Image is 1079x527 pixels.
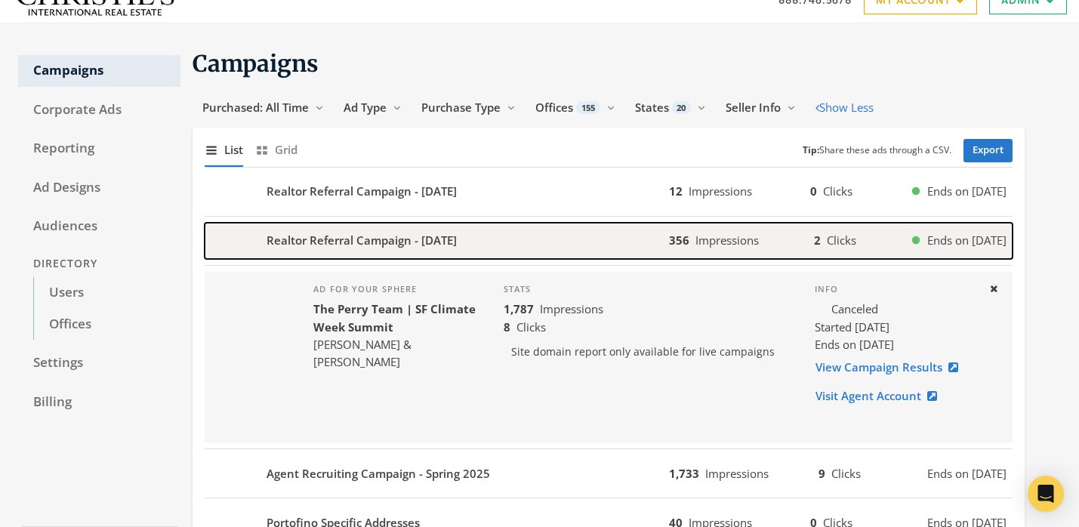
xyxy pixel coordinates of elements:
a: Reporting [18,133,180,165]
a: Settings [18,347,180,379]
span: Clicks [823,183,852,199]
span: Ends on [DATE] [815,337,894,352]
span: List [224,141,243,159]
button: States20 [625,94,717,122]
a: Ad Designs [18,172,180,204]
h4: Info [815,284,976,294]
b: Agent Recruiting Campaign - Spring 2025 [267,465,490,482]
span: Purchased: All Time [202,100,309,115]
button: Offices155 [526,94,625,122]
span: Impressions [705,466,769,481]
span: Seller Info [726,100,781,115]
b: 12 [669,183,683,199]
span: Purchase Type [421,100,501,115]
span: Ad Type [344,100,387,115]
button: Agent Recruiting Campaign - Spring 20251,733Impressions9ClicksEnds on [DATE] [205,455,1013,492]
span: Impressions [695,233,759,248]
span: 155 [576,101,600,114]
button: Purchase Type [412,94,526,122]
a: Users [33,277,180,309]
button: Ad Type [334,94,412,122]
b: 2 [814,233,821,248]
a: Export [963,139,1013,162]
span: Clicks [516,319,546,334]
button: List [205,134,243,166]
h4: Ad for your sphere [313,284,479,294]
div: Open Intercom Messenger [1028,476,1064,512]
div: Started [DATE] [815,319,976,336]
b: Realtor Referral Campaign - [DATE] [267,232,457,249]
div: Directory [18,250,180,278]
b: 9 [818,466,825,481]
span: Ends on [DATE] [927,465,1007,482]
a: Billing [18,387,180,418]
a: Visit Agent Account [815,382,947,410]
small: Share these ads through a CSV. [803,143,951,158]
b: 8 [504,319,510,334]
b: 1,787 [504,301,534,316]
button: Realtor Referral Campaign - [DATE]356Impressions2ClicksEnds on [DATE] [205,223,1013,259]
span: Clicks [831,466,861,481]
span: Campaigns [193,49,319,78]
button: Seller Info [716,94,806,122]
b: Tip: [803,143,819,156]
span: States [635,100,669,115]
span: Offices [535,100,573,115]
button: Purchased: All Time [193,94,334,122]
span: Clicks [827,233,856,248]
a: Corporate Ads [18,94,180,126]
button: Show Less [806,94,883,122]
b: 356 [669,233,689,248]
span: Impressions [540,301,603,316]
span: 20 [672,101,692,114]
b: 0 [810,183,817,199]
span: Ends on [DATE] [927,232,1007,249]
b: Realtor Referral Campaign - [DATE] [267,183,457,200]
b: The Perry Team | SF Climate Week Summit [313,301,476,334]
div: [PERSON_NAME] & [PERSON_NAME] [313,336,479,371]
span: Canceled [831,300,878,318]
button: Grid [255,134,297,166]
p: Site domain report only available for live campaigns [504,336,791,368]
button: Realtor Referral Campaign - [DATE]12Impressions0ClicksEnds on [DATE] [205,174,1013,210]
a: Offices [33,309,180,341]
a: Campaigns [18,55,180,87]
a: View Campaign Results [815,353,968,381]
span: Ends on [DATE] [927,183,1007,200]
a: Audiences [18,211,180,242]
span: Grid [275,141,297,159]
b: 1,733 [669,466,699,481]
span: Impressions [689,183,752,199]
h4: Stats [504,284,791,294]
